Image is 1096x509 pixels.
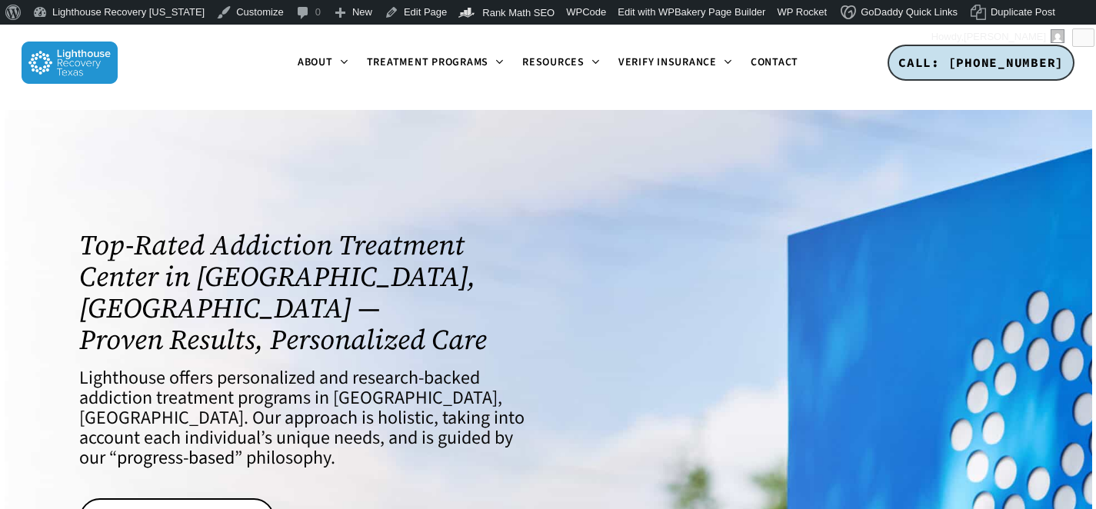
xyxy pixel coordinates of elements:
[898,55,1064,70] span: CALL: [PHONE_NUMBER]
[22,42,118,84] img: Lighthouse Recovery Texas
[117,444,235,471] a: progress-based
[367,55,489,70] span: Treatment Programs
[741,57,808,68] a: Contact
[79,368,529,468] h4: Lighthouse offers personalized and research-backed addiction treatment programs in [GEOGRAPHIC_DA...
[964,31,1046,42] span: [PERSON_NAME]
[358,57,514,69] a: Treatment Programs
[288,57,358,69] a: About
[482,7,555,18] span: Rank Math SEO
[926,25,1071,49] a: Howdy,
[298,55,333,70] span: About
[618,55,717,70] span: Verify Insurance
[79,229,529,355] h1: Top-Rated Addiction Treatment Center in [GEOGRAPHIC_DATA], [GEOGRAPHIC_DATA] — Proven Results, Pe...
[751,55,798,70] span: Contact
[888,45,1074,82] a: CALL: [PHONE_NUMBER]
[609,57,741,69] a: Verify Insurance
[513,57,609,69] a: Resources
[522,55,585,70] span: Resources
